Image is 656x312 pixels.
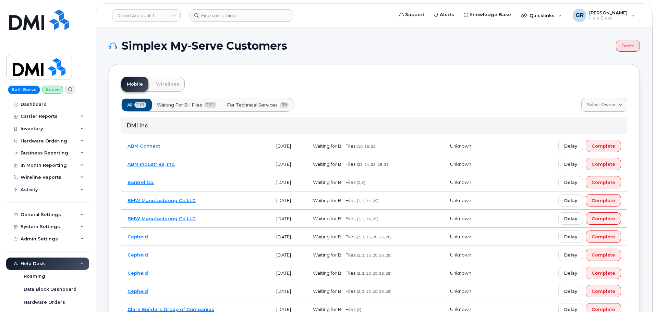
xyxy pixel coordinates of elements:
[592,161,615,167] span: Complete
[586,267,621,279] button: Complete
[270,210,307,228] td: [DATE]
[313,161,355,167] span: Waiting for Bill Files
[564,143,577,149] span: Delay
[592,197,615,204] span: Complete
[127,216,196,221] a: BMW Manufacturing Co LLC
[586,212,621,225] button: Complete
[450,234,471,239] span: Unknown
[357,271,391,276] span: (2, 3, 13, 20, 25, 28)
[564,179,577,186] span: Delay
[558,176,583,188] button: Delay
[564,197,577,204] span: Delay
[280,102,289,108] span: 39
[270,137,307,155] td: [DATE]
[586,230,621,243] button: Complete
[587,102,616,108] span: Select Owner
[357,217,378,221] span: (1, 2, 14, 25)
[313,143,355,149] span: Waiting for Bill Files
[592,288,615,295] span: Complete
[450,216,471,221] span: Unknown
[558,230,583,243] button: Delay
[122,41,287,51] span: Simplex My-Serve Customers
[127,198,196,203] a: BMW Manufacturing Co LLC
[127,179,154,185] a: Bantrel Co.
[450,270,471,276] span: Unknown
[357,144,377,149] span: (10, 15, 23)
[450,252,471,258] span: Unknown
[450,198,471,203] span: Unknown
[270,191,307,210] td: [DATE]
[558,140,583,152] button: Delay
[564,252,577,258] span: Delay
[564,270,577,276] span: Delay
[592,179,615,186] span: Complete
[313,198,355,203] span: Waiting for Bill Files
[127,234,148,239] a: Cepheid
[592,143,615,149] span: Complete
[581,98,627,112] a: Select Owner
[586,176,621,188] button: Complete
[586,285,621,297] button: Complete
[592,270,615,276] span: Complete
[558,249,583,261] button: Delay
[127,270,148,276] a: Cepheid
[564,234,577,240] span: Delay
[157,102,202,108] span: Waiting for Bill Files
[270,228,307,246] td: [DATE]
[270,173,307,191] td: [DATE]
[558,285,583,297] button: Delay
[150,77,185,92] a: Wirelines
[204,102,216,108] span: 211
[586,249,621,261] button: Complete
[313,270,355,276] span: Waiting for Bill Files
[586,158,621,170] button: Complete
[357,289,391,294] span: (2, 3, 13, 20, 25, 28)
[127,143,160,149] a: ABM Connect
[313,216,355,221] span: Waiting for Bill Files
[357,162,390,167] span: (23, 24, 25, 28, 31)
[564,215,577,222] span: Delay
[450,161,471,167] span: Unknown
[313,307,355,312] span: Waiting for Bill Files
[357,235,391,239] span: (2, 3, 13, 20, 25, 28)
[127,288,148,294] a: Cepheid
[592,215,615,222] span: Complete
[127,307,214,312] a: Clark Builders Group of Companies
[357,199,378,203] span: (1, 2, 14, 25)
[127,161,175,167] a: ABM Industries, Inc.
[127,252,148,258] a: Cepheid
[558,212,583,225] button: Delay
[586,140,621,152] button: Complete
[616,40,640,52] a: Delete
[357,180,365,185] span: (3, 6)
[450,288,471,294] span: Unknown
[558,194,583,207] button: Delay
[357,253,391,258] span: (2, 3, 13, 20, 25, 28)
[558,267,583,279] button: Delay
[270,155,307,173] td: [DATE]
[592,234,615,240] span: Complete
[270,246,307,264] td: [DATE]
[564,161,577,167] span: Delay
[592,252,615,258] span: Complete
[558,158,583,170] button: Delay
[313,234,355,239] span: Waiting for Bill Files
[121,77,148,92] a: Mobile
[450,179,471,185] span: Unknown
[357,308,361,312] span: (2)
[313,252,355,258] span: Waiting for Bill Files
[121,117,627,134] div: DMI Inc
[313,288,355,294] span: Waiting for Bill Files
[270,282,307,300] td: [DATE]
[586,194,621,207] button: Complete
[450,143,471,149] span: Unknown
[564,288,577,295] span: Delay
[313,179,355,185] span: Waiting for Bill Files
[270,264,307,282] td: [DATE]
[450,307,471,312] span: Unknown
[227,102,278,108] span: For Technical Services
